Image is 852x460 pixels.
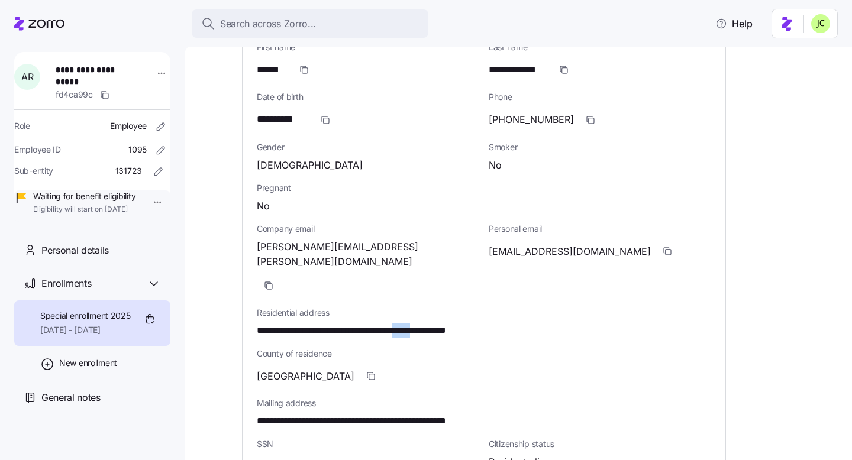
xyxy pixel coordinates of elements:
[706,12,762,35] button: Help
[59,357,117,369] span: New enrollment
[257,307,711,319] span: Residential address
[21,72,33,82] span: A R
[128,144,147,156] span: 1095
[257,397,711,409] span: Mailing address
[257,348,711,359] span: County of residence
[14,144,61,156] span: Employee ID
[41,276,91,291] span: Enrollments
[811,14,830,33] img: 0d5040ea9766abea509702906ec44285
[489,158,502,173] span: No
[715,17,753,31] span: Help
[115,165,142,177] span: 131723
[489,141,711,153] span: Smoker
[192,9,428,38] button: Search across Zorro...
[489,438,711,450] span: Citizenship status
[257,182,711,194] span: Pregnant
[489,91,711,103] span: Phone
[489,244,651,259] span: [EMAIL_ADDRESS][DOMAIN_NAME]
[33,190,135,202] span: Waiting for benefit eligibility
[489,112,574,127] span: [PHONE_NUMBER]
[41,243,109,258] span: Personal details
[110,120,147,132] span: Employee
[14,120,30,132] span: Role
[257,223,479,235] span: Company email
[257,199,270,213] span: No
[489,41,711,53] span: Last name
[257,438,479,450] span: SSN
[220,17,316,31] span: Search across Zorro...
[41,390,101,405] span: General notes
[40,324,131,336] span: [DATE] - [DATE]
[257,239,479,269] span: [PERSON_NAME][EMAIL_ADDRESS][PERSON_NAME][DOMAIN_NAME]
[489,223,711,235] span: Personal email
[257,141,479,153] span: Gender
[33,205,135,215] span: Eligibility will start on [DATE]
[257,369,354,384] span: [GEOGRAPHIC_DATA]
[257,158,363,173] span: [DEMOGRAPHIC_DATA]
[257,41,479,53] span: First name
[40,310,131,322] span: Special enrollment 2025
[56,89,93,101] span: fd4ca99c
[14,165,53,177] span: Sub-entity
[257,91,479,103] span: Date of birth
